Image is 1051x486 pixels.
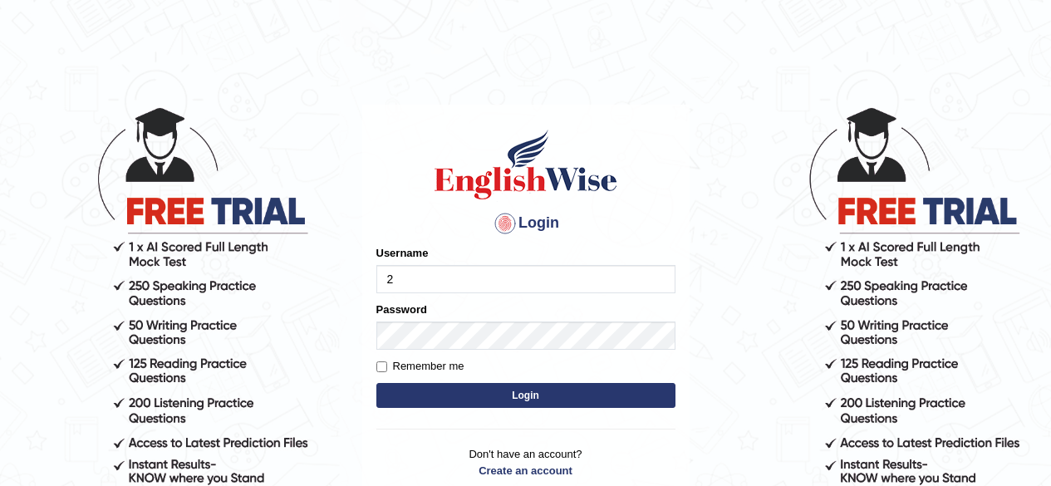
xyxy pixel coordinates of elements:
[376,358,464,375] label: Remember me
[376,210,675,237] h4: Login
[376,302,427,317] label: Password
[376,463,675,479] a: Create an account
[376,383,675,408] button: Login
[376,361,387,372] input: Remember me
[431,127,621,202] img: Logo of English Wise sign in for intelligent practice with AI
[376,245,429,261] label: Username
